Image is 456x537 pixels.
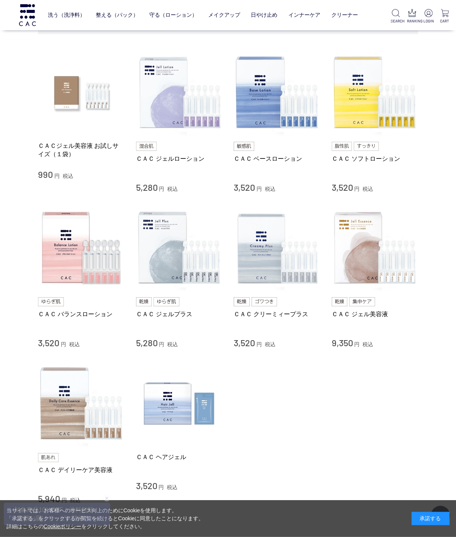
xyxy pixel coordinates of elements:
[288,6,320,24] a: インナーケア
[38,142,125,158] a: ＣＡＣジェル美容液 お試しサイズ（１袋）
[332,337,353,348] span: 9,350
[38,453,59,462] img: 肌あれ
[234,155,320,163] a: ＣＡＣ ベースローション
[234,142,254,151] img: 敏感肌
[363,341,373,347] span: 税込
[154,297,179,306] img: ゆらぎ肌
[136,337,158,348] span: 5,280
[349,297,375,306] img: 集中ケア
[38,360,125,447] img: ＣＡＣ デイリーケア美容液
[62,497,67,503] span: 円
[159,341,164,347] span: 円
[136,310,223,318] a: ＣＡＣ ジェルプラス
[332,155,418,163] a: ＣＡＣ ソフトローション
[407,9,417,24] a: RANKING
[61,341,66,347] span: 円
[332,205,418,291] img: ＣＡＣ ジェル美容液
[136,142,157,151] img: 混合肌
[407,18,417,24] p: RANKING
[38,205,125,291] img: ＣＡＣ バランスローション
[252,297,277,306] img: ゴワつき
[331,6,358,24] a: クリーナー
[234,337,255,348] span: 3,520
[167,186,178,192] span: 税込
[391,9,401,24] a: SEARCH
[234,205,320,291] img: ＣＡＣ クリーミィープラス
[354,186,359,192] span: 円
[159,186,164,192] span: 円
[136,205,223,291] img: ＣＡＣ ジェルプラス
[136,182,158,193] span: 5,280
[256,341,262,347] span: 円
[256,186,262,192] span: 円
[69,341,80,347] span: 税込
[48,6,85,24] a: 洗う（洗浄料）
[18,4,37,26] img: logo
[208,6,240,24] a: メイクアップ
[136,480,157,491] span: 3,520
[38,297,64,306] img: ゆらぎ肌
[136,49,223,136] img: ＣＡＣ ジェルローション
[234,49,320,136] img: ＣＡＣ ベースローション
[412,512,450,525] div: 承諾する
[440,18,450,24] p: CART
[136,453,223,461] a: ＣＡＣ ヘアジェル
[265,341,275,347] span: 税込
[38,466,125,474] a: ＣＡＣ デイリーケア美容液
[38,337,59,348] span: 3,520
[96,6,138,24] a: 整える（パック）
[54,173,60,179] span: 円
[38,169,53,180] span: 990
[234,182,255,193] span: 3,520
[234,310,320,318] a: ＣＡＣ クリーミィープラス
[136,155,223,163] a: ＣＡＣ ジェルローション
[332,310,418,318] a: ＣＡＣ ジェル美容液
[63,173,73,179] span: 税込
[38,310,125,318] a: ＣＡＣ バランスローション
[251,6,277,24] a: 日やけ止め
[149,6,197,24] a: 守る（ローション）
[332,49,418,136] img: ＣＡＣ ソフトローション
[354,142,379,151] img: すっきり
[332,182,353,193] span: 3,520
[423,18,434,24] p: LOGIN
[70,497,81,503] span: 税込
[354,341,359,347] span: 円
[38,49,125,136] img: ＣＡＣジェル美容液 お試しサイズ（１袋）
[167,341,178,347] span: 税込
[136,297,152,306] img: 乾燥
[332,142,352,151] img: 脂性肌
[332,297,348,306] img: 乾燥
[234,297,250,306] img: 乾燥
[440,9,450,24] a: CART
[391,18,401,24] p: SEARCH
[38,493,60,504] span: 5,940
[136,360,223,447] img: ＣＡＣ ヘアジェル
[363,186,373,192] span: 税込
[167,484,177,490] span: 税込
[423,9,434,24] a: LOGIN
[158,484,164,490] span: 円
[265,186,275,192] span: 税込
